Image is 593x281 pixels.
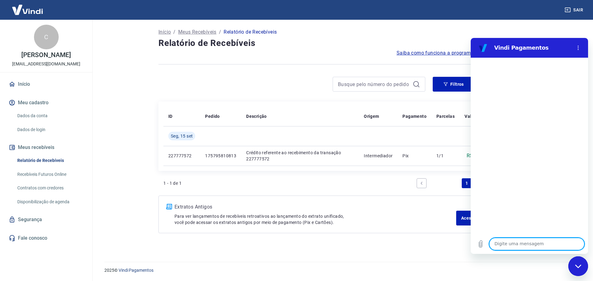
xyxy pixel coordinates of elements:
[158,28,171,36] a: Início
[205,153,236,159] p: 175795810813
[166,204,172,209] img: ícone
[364,113,379,119] p: Origem
[168,153,195,159] p: 227777572
[456,211,516,225] a: Acesse Extratos Antigos
[246,150,354,162] p: Crédito referente ao recebimento da transação 227777572
[219,28,221,36] p: /
[433,77,475,92] button: Filtros
[175,213,456,225] p: Para ver lançamentos de recebíveis retroativos ao lançamento do extrato unificado, você pode aces...
[465,113,485,119] p: Valor Líq.
[119,268,154,273] a: Vindi Pagamentos
[15,182,85,194] a: Contratos com credores
[104,267,578,274] p: 2025 ©
[15,196,85,208] a: Disponibilização de agenda
[7,231,85,245] a: Fale conosco
[15,154,85,167] a: Relatório de Recebíveis
[168,113,173,119] p: ID
[7,141,85,154] button: Meus recebíveis
[12,61,80,67] p: [EMAIL_ADDRESS][DOMAIN_NAME]
[436,153,455,159] p: 1/1
[568,256,588,276] iframe: Botão para abrir a janela de mensagens, conversa em andamento
[462,178,472,188] a: Page 1 is your current page
[224,28,277,36] p: Relatório de Recebíveis
[471,38,588,254] iframe: Janela de mensagens
[173,28,175,36] p: /
[338,80,410,89] input: Busque pelo número do pedido
[34,25,59,49] div: C
[175,203,456,211] p: Extratos Antigos
[178,28,217,36] a: Meus Recebíveis
[21,52,71,58] p: [PERSON_NAME]
[163,180,182,186] p: 1 - 1 de 1
[436,113,455,119] p: Parcelas
[467,152,490,159] p: R$ 288,94
[417,178,427,188] a: Previous page
[364,153,393,159] p: Intermediador
[7,213,85,226] a: Segurança
[246,113,267,119] p: Descrição
[563,4,586,16] button: Sair
[7,77,85,91] a: Início
[414,176,519,191] ul: Pagination
[7,96,85,110] button: Meu cadastro
[15,168,85,181] a: Recebíveis Futuros Online
[402,153,427,159] p: Pix
[397,49,524,57] a: Saiba como funciona a programação dos recebimentos
[205,113,220,119] p: Pedido
[15,110,85,122] a: Dados da conta
[402,113,427,119] p: Pagamento
[7,0,48,19] img: Vindi
[15,123,85,136] a: Dados de login
[158,37,524,49] h4: Relatório de Recebíveis
[171,133,193,139] span: Seg, 15 set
